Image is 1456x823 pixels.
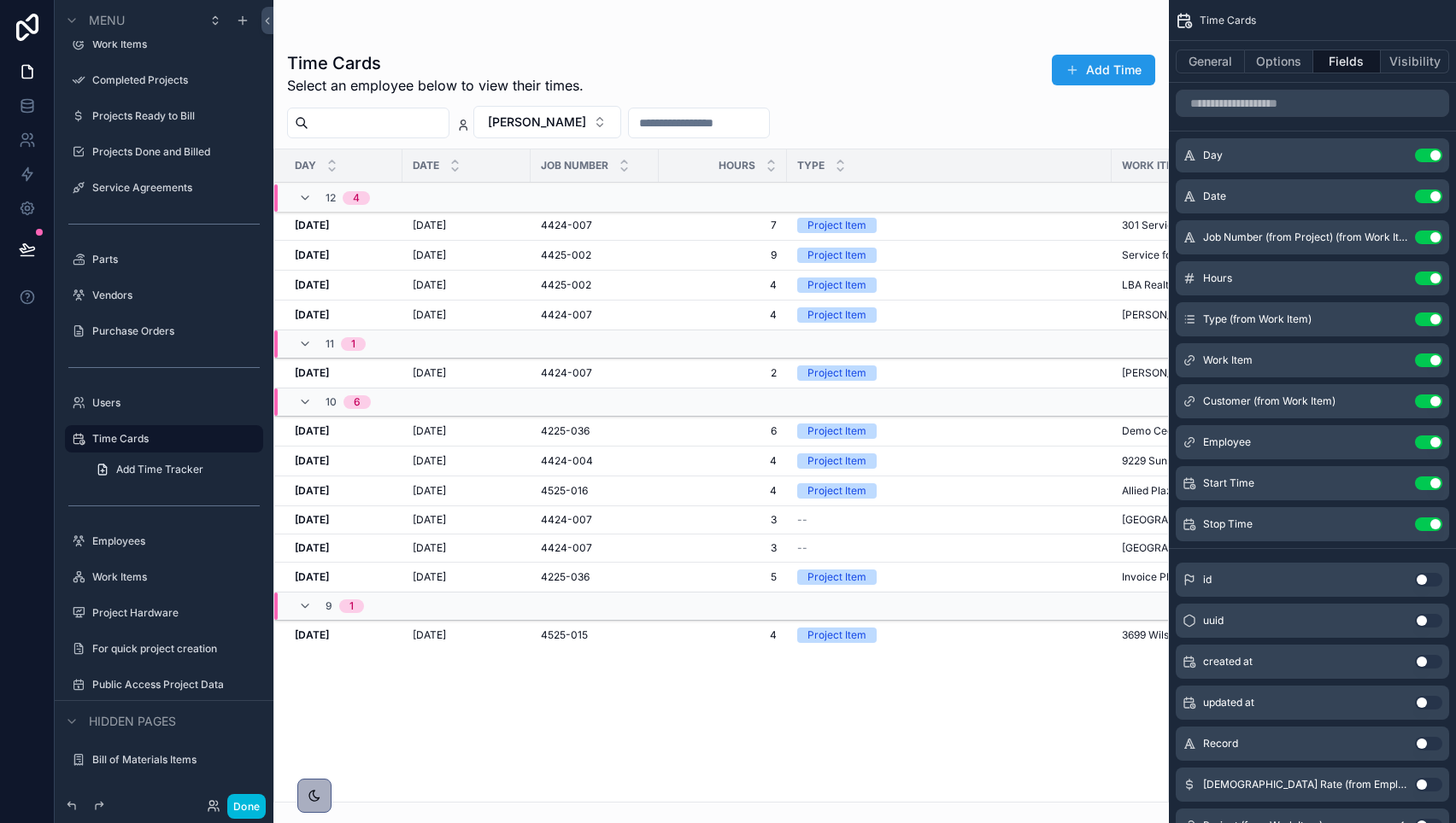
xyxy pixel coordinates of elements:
[669,219,777,232] a: 7
[1052,55,1155,85] a: Add Time
[92,109,253,123] a: Projects Ready to Bill
[797,483,1101,499] a: Project Item
[797,513,807,527] span: --
[326,395,337,409] span: 10
[1122,484,1283,498] a: Allied Plaza troubleshoot heat pump issues
[797,627,1101,643] a: Project Item
[349,599,354,613] div: 1
[295,424,392,438] a: [DATE]
[92,642,253,656] a: For quick project creation
[295,513,392,527] a: [DATE]
[1122,541,1283,555] a: [GEOGRAPHIC_DATA] Not Starting up Troubleshooting
[1203,476,1254,490] span: Start Time
[807,569,866,585] div: Project Item
[669,541,777,555] a: 3
[295,628,329,641] strong: [DATE]
[413,454,446,468] span: [DATE]
[807,218,866,233] div: Project Item
[541,248,591,262] span: 4425-002
[413,424,446,438] span: [DATE]
[1122,308,1283,322] a: [PERSON_NAME][GEOGRAPHIC_DATA], [STREET_ADDRESS]
[807,307,866,323] div: Project Item
[413,159,439,172] span: Date
[541,424,649,438] a: 4225-036
[1203,435,1251,449] span: Employee
[1203,231,1408,244] span: Job Number (from Project) (from Work Item)
[295,219,329,231] strong: [DATE]
[1203,737,1238,750] span: Record
[92,253,253,266] label: Parts
[1122,219,1283,232] a: 301 Service Agreement labor for [DATE]
[1122,513,1283,527] a: [GEOGRAPHIC_DATA] Not Starting up Troubleshooting
[1122,424,1283,438] a: Demo Cedars Sinai Emergency Department CSI Controls with [PERSON_NAME]
[413,366,446,380] span: [DATE]
[797,453,1101,469] a: Project Item
[669,513,777,527] a: 3
[92,570,253,584] label: Work Items
[797,423,1101,439] a: Project Item
[1122,248,1283,262] a: Service for 201/221 N [PERSON_NAME]
[92,181,253,195] label: Service Agreements
[295,541,329,554] strong: [DATE]
[797,159,825,172] span: Type
[541,366,592,380] span: 4424-007
[797,365,1101,381] a: Project Item
[92,324,253,338] a: Purchase Orders
[541,454,649,468] a: 4424-004
[92,678,253,692] label: Public Access Project Data
[797,541,1101,555] a: --
[326,599,332,613] span: 9
[295,570,392,584] a: [DATE]
[1203,271,1232,285] span: Hours
[92,753,253,767] label: Bill of Materials Items
[807,453,866,469] div: Project Item
[541,484,588,498] span: 4525-016
[287,75,584,96] span: Select an employee below to view their times.
[89,12,125,29] span: Menu
[92,396,253,410] a: Users
[541,628,588,642] span: 4525-015
[1381,50,1449,73] button: Visibility
[354,395,361,409] div: 6
[669,248,777,262] a: 9
[92,73,253,87] label: Completed Projects
[295,248,329,261] strong: [DATE]
[92,432,253,446] label: Time Cards
[413,570,520,584] a: [DATE]
[541,219,592,232] span: 4424-007
[295,541,392,555] a: [DATE]
[669,278,777,292] a: 4
[1203,696,1254,709] span: updated at
[413,541,520,555] a: [DATE]
[92,38,253,51] label: Work Items
[541,366,649,380] a: 4424-007
[807,365,866,381] div: Project Item
[541,308,592,322] span: 4424-007
[669,484,777,498] span: 4
[295,366,392,380] a: [DATE]
[287,51,584,75] h1: Time Cards
[797,513,1101,527] a: --
[1203,149,1223,162] span: Day
[295,278,329,291] strong: [DATE]
[1203,353,1253,367] span: Work Item
[1122,278,1283,292] span: LBA Realty Service Agreement for [DATE]
[541,513,592,527] span: 4424-007
[413,454,520,468] a: [DATE]
[807,248,866,263] div: Project Item
[92,289,253,302] label: Vendors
